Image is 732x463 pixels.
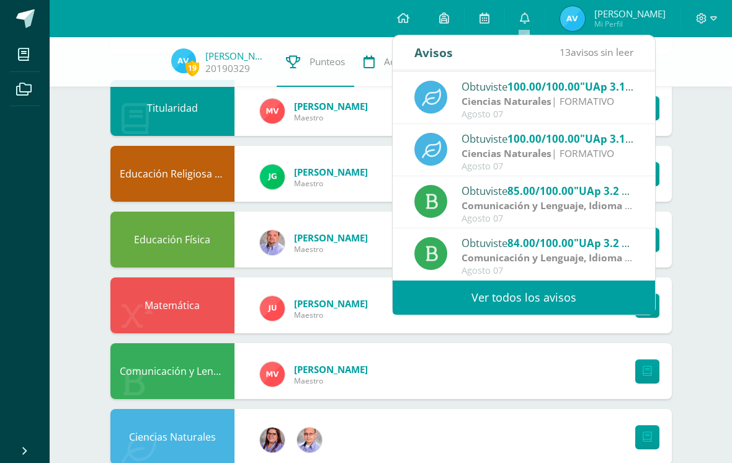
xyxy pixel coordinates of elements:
a: Punteos [277,37,354,87]
span: [PERSON_NAME] [294,363,368,375]
span: [PERSON_NAME] [294,100,368,112]
strong: Comunicación y Lenguaje, Idioma Español [462,199,663,212]
span: 13 [560,45,571,59]
span: 84.00/100.00 [507,236,574,250]
div: Matemática [110,277,234,333]
div: Titularidad [110,80,234,136]
span: [PERSON_NAME] [594,7,666,20]
div: Obtuviste en [462,235,634,251]
span: Maestro [294,244,368,254]
span: 85.00/100.00 [507,184,574,198]
img: 6c58b5a751619099581147680274b29f.png [260,230,285,255]
span: 100.00/100.00 [507,132,580,146]
img: 1ff341f52347efc33ff1d2a179cbdb51.png [260,362,285,387]
img: fda4ebce342fd1e8b3b59cfba0d95288.png [260,428,285,452]
div: | SUMATIVO [462,199,634,213]
strong: Comunicación y Lenguaje, Idioma Español [462,251,663,264]
div: Comunicación y Lenguaje, Idioma Español [110,343,234,399]
a: [PERSON_NAME] [205,50,267,62]
span: Actividades [384,55,434,68]
div: Agosto 07 [462,214,634,224]
span: [PERSON_NAME] [294,166,368,178]
img: b5613e1a4347ac065b47e806e9a54e9c.png [260,296,285,321]
span: avisos sin leer [560,45,633,59]
span: 100.00/100.00 [507,79,580,94]
div: Agosto 07 [462,266,634,276]
div: | SUMATIVO [462,251,634,265]
span: [PERSON_NAME] [294,297,368,310]
img: 9b59e3c0638745a33583cfa76830d6a9.png [560,6,585,31]
a: Actividades [354,37,444,87]
div: Agosto 07 [462,109,634,120]
div: Agosto 07 [462,161,634,172]
div: Educación Religiosa Escolar [110,146,234,202]
div: | FORMATIVO [462,146,634,161]
div: Avisos [414,35,453,70]
span: "UAp 3.2 prueba objetiva" [574,236,709,250]
div: Obtuviste en [462,182,634,199]
strong: Ciencias Naturales [462,146,551,160]
img: 9b59e3c0638745a33583cfa76830d6a9.png [171,48,196,73]
div: Obtuviste en [462,130,634,146]
span: 19 [185,60,199,76]
span: Maestro [294,375,368,386]
span: [PERSON_NAME] [294,231,368,244]
span: Mi Perfil [594,19,666,29]
span: Maestro [294,112,368,123]
strong: Ciencias Naturales [462,94,551,108]
span: Maestro [294,310,368,320]
a: 20190329 [205,62,250,75]
span: Punteos [310,55,345,68]
img: 636fc591f85668e7520e122fec75fd4f.png [297,428,322,452]
div: Obtuviste en [462,78,634,94]
img: 1ff341f52347efc33ff1d2a179cbdb51.png [260,99,285,124]
div: Educación Física [110,212,234,267]
div: | FORMATIVO [462,94,634,109]
span: "UAp 3.2 prueba objetiva" [574,184,709,198]
img: 3da61d9b1d2c0c7b8f7e89c78bbce001.png [260,164,285,189]
a: Ver todos los avisos [393,281,655,315]
span: Maestro [294,178,368,189]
